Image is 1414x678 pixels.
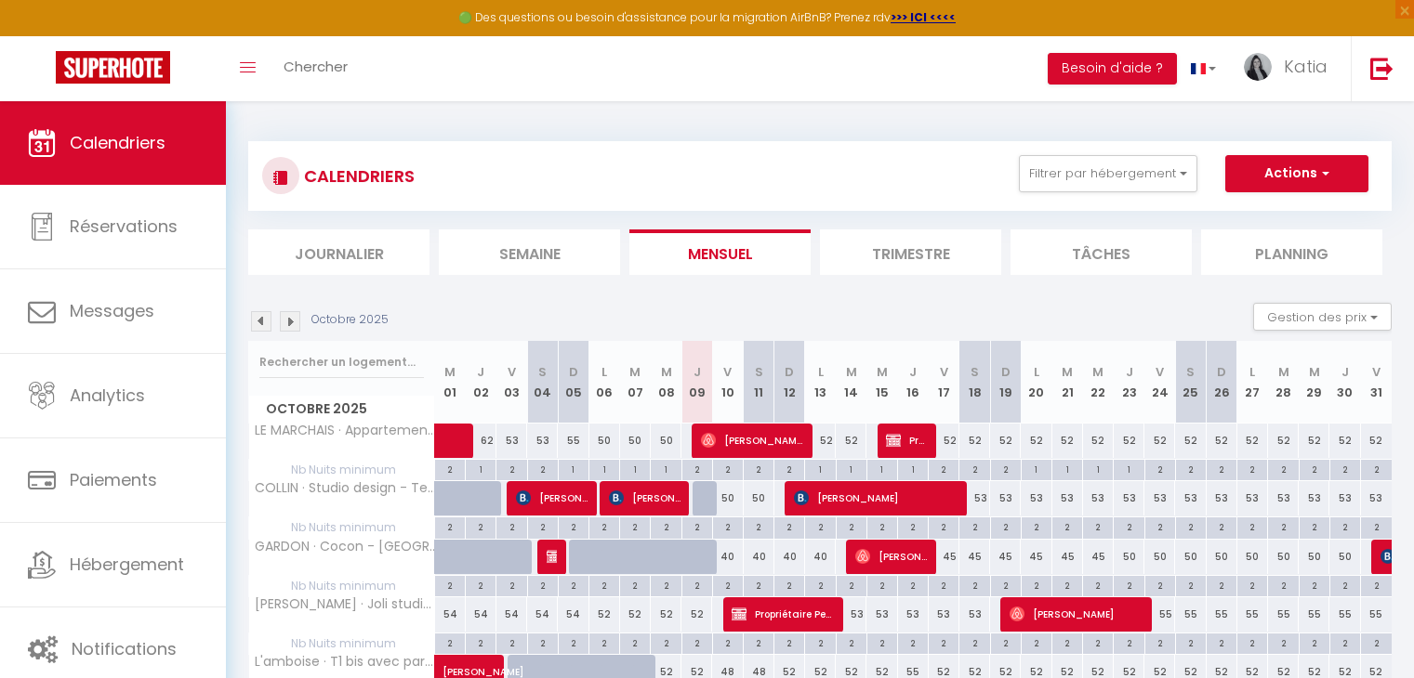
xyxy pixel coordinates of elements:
[990,540,1021,574] div: 45
[681,341,712,424] th: 09
[1278,363,1289,381] abbr: M
[774,576,804,593] div: 2
[496,597,527,632] div: 54
[1330,460,1360,477] div: 2
[299,155,415,197] h3: CALENDRIERS
[805,460,835,477] div: 1
[991,517,1021,535] div: 2
[252,540,438,554] span: GARDON · Cocon - [GEOGRAPHIC_DATA] - Calme - Wifi - Agréable
[1083,341,1114,424] th: 22
[1207,517,1236,535] div: 2
[886,423,927,458] span: Propriétaire Barthélémy
[496,424,527,458] div: 53
[929,597,959,632] div: 53
[477,363,484,381] abbr: J
[1300,460,1329,477] div: 2
[1329,424,1360,458] div: 52
[846,363,857,381] abbr: M
[439,229,620,275] li: Semaine
[713,460,743,477] div: 2
[1145,576,1175,593] div: 2
[496,633,526,651] div: 2
[1361,424,1392,458] div: 52
[620,597,651,632] div: 52
[785,363,794,381] abbr: D
[1144,341,1175,424] th: 24
[435,597,466,632] div: 54
[651,341,681,424] th: 08
[723,363,732,381] abbr: V
[744,540,774,574] div: 40
[259,346,424,379] input: Rechercher un logement...
[1052,481,1083,515] div: 53
[1237,424,1268,458] div: 52
[1052,517,1082,535] div: 2
[248,229,429,275] li: Journalier
[1299,424,1329,458] div: 52
[70,384,145,407] span: Analytics
[929,517,958,535] div: 2
[528,460,558,477] div: 2
[990,424,1021,458] div: 52
[1034,363,1039,381] abbr: L
[508,363,516,381] abbr: V
[249,460,434,480] span: Nb Nuits minimum
[589,597,620,632] div: 52
[1237,540,1268,574] div: 50
[836,597,866,632] div: 53
[1361,576,1392,593] div: 2
[866,341,897,424] th: 15
[1186,363,1195,381] abbr: S
[991,576,1021,593] div: 2
[1021,481,1051,515] div: 53
[1114,424,1144,458] div: 52
[1144,597,1175,632] div: 55
[959,481,990,515] div: 53
[1175,597,1206,632] div: 55
[712,540,743,574] div: 40
[56,51,170,84] img: Super Booking
[1175,540,1206,574] div: 50
[1156,363,1164,381] abbr: V
[1237,517,1267,535] div: 2
[805,633,835,651] div: 2
[620,517,650,535] div: 2
[712,481,743,515] div: 50
[496,460,526,477] div: 2
[774,517,804,535] div: 2
[1284,55,1328,78] span: Katia
[1052,424,1083,458] div: 52
[794,480,958,515] span: [PERSON_NAME]
[249,517,434,538] span: Nb Nuits minimum
[836,424,866,458] div: 52
[620,633,650,651] div: 2
[774,540,805,574] div: 40
[1230,36,1351,101] a: ... Katia
[1268,460,1298,477] div: 2
[70,468,157,491] span: Paiements
[1083,517,1113,535] div: 2
[867,576,897,593] div: 2
[713,633,743,651] div: 2
[1176,576,1206,593] div: 2
[1207,597,1237,632] div: 55
[713,576,743,593] div: 2
[855,539,927,574] span: [PERSON_NAME]
[820,229,1001,275] li: Trimestre
[1114,576,1143,593] div: 2
[1330,517,1360,535] div: 2
[1361,481,1392,515] div: 53
[1048,53,1177,85] button: Besoin d'aide ?
[249,396,434,423] span: Octobre 2025
[252,597,438,611] span: [PERSON_NAME] · Joli studio en plein cœur de Vannes
[971,363,979,381] abbr: S
[528,517,558,535] div: 2
[1144,481,1175,515] div: 53
[713,517,743,535] div: 2
[527,424,558,458] div: 53
[1249,363,1255,381] abbr: L
[929,633,958,651] div: 2
[959,460,989,477] div: 2
[681,597,712,632] div: 52
[496,576,526,593] div: 2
